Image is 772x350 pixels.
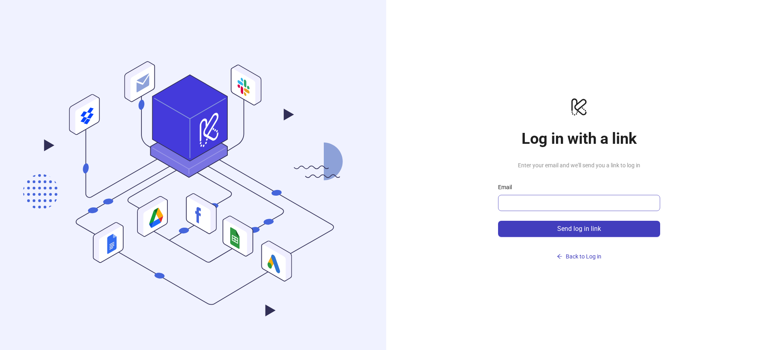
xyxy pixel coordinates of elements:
input: Email [503,198,654,208]
h1: Log in with a link [498,129,660,148]
span: Send log in link [557,225,601,233]
a: Back to Log in [498,237,660,263]
span: arrow-left [557,254,562,259]
span: Enter your email and we'll send you a link to log in [498,161,660,170]
button: Send log in link [498,221,660,237]
button: Back to Log in [498,250,660,263]
span: Back to Log in [566,253,601,260]
label: Email [498,183,517,192]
